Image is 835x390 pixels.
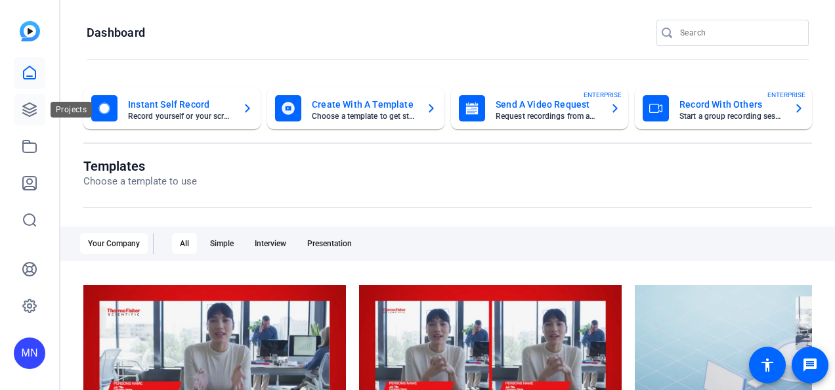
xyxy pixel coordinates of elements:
[20,21,40,41] img: blue-gradient.svg
[83,158,197,174] h1: Templates
[267,87,444,129] button: Create With A TemplateChoose a template to get started
[128,112,232,120] mat-card-subtitle: Record yourself or your screen
[635,87,812,129] button: Record With OthersStart a group recording sessionENTERPRISE
[496,97,599,112] mat-card-title: Send A Video Request
[128,97,232,112] mat-card-title: Instant Self Record
[802,357,818,373] mat-icon: message
[299,233,360,254] div: Presentation
[680,25,798,41] input: Search
[51,102,92,118] div: Projects
[14,337,45,369] div: MN
[312,112,416,120] mat-card-subtitle: Choose a template to get started
[172,233,197,254] div: All
[312,97,416,112] mat-card-title: Create With A Template
[451,87,628,129] button: Send A Video RequestRequest recordings from anyone, anywhereENTERPRISE
[584,90,622,100] span: ENTERPRISE
[496,112,599,120] mat-card-subtitle: Request recordings from anyone, anywhere
[767,90,805,100] span: ENTERPRISE
[679,112,783,120] mat-card-subtitle: Start a group recording session
[87,25,145,41] h1: Dashboard
[83,87,261,129] button: Instant Self RecordRecord yourself or your screen
[80,233,148,254] div: Your Company
[83,174,197,189] p: Choose a template to use
[247,233,294,254] div: Interview
[679,97,783,112] mat-card-title: Record With Others
[202,233,242,254] div: Simple
[760,357,775,373] mat-icon: accessibility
